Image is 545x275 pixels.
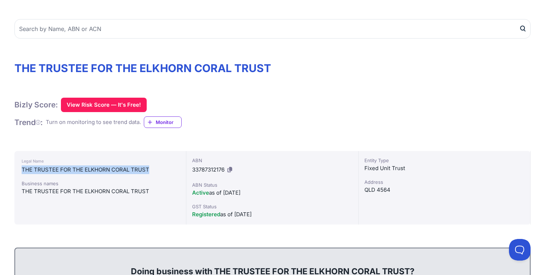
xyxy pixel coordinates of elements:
[22,180,179,187] div: Business names
[509,239,531,261] iframe: Toggle Customer Support
[46,118,141,127] div: Turn on monitoring to see trend data.
[14,19,531,39] input: Search by Name, ABN or ACN
[192,203,352,210] div: GST Status
[192,157,352,164] div: ABN
[14,62,531,75] h1: THE TRUSTEE FOR THE ELKHORN CORAL TRUST
[192,189,209,196] span: Active
[192,211,220,218] span: Registered
[22,157,179,165] div: Legal Name
[14,117,43,127] h1: Trend :
[156,119,181,126] span: Monitor
[364,164,524,173] div: Fixed Unit Trust
[22,187,179,196] div: THE TRUSTEE FOR THE ELKHORN CORAL TRUST
[364,157,524,164] div: Entity Type
[364,178,524,186] div: Address
[192,210,352,219] div: as of [DATE]
[61,98,147,112] button: View Risk Score — It's Free!
[192,181,352,188] div: ABN Status
[14,100,58,110] h1: Bizly Score:
[144,116,182,128] a: Monitor
[192,188,352,197] div: as of [DATE]
[22,165,179,174] div: THE TRUSTEE FOR THE ELKHORN CORAL TRUST
[364,186,524,194] div: QLD 4564
[192,166,225,173] span: 33787312176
